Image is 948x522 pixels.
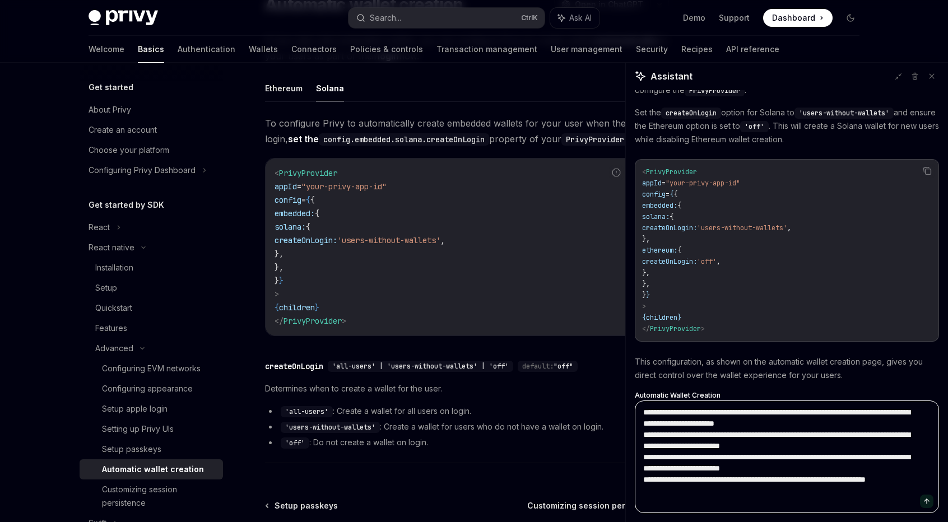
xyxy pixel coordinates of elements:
[642,313,646,322] span: {
[80,140,223,160] a: Choose your platform
[275,289,279,299] span: >
[636,36,668,63] a: Security
[102,362,201,375] div: Configuring EVM networks
[642,212,670,221] span: solana:
[316,75,344,101] button: Solana
[635,106,939,146] p: Set the option for Solana to and ensure the Ethereum option is set to . This will create a Solana...
[440,235,445,245] span: ,
[681,36,713,63] a: Recipes
[89,164,196,177] div: Configuring Privy Dashboard
[265,420,669,434] li: : Create a wallet for users who do not have a wallet on login.
[527,500,668,511] a: Customizing session persistence
[650,324,701,333] span: PrivyProvider
[265,382,669,395] span: Determines when to create a wallet for the user.
[315,208,319,218] span: {
[284,316,342,326] span: PrivyProvider
[673,190,677,199] span: {
[436,36,537,63] a: Transaction management
[370,11,401,25] div: Search...
[265,75,303,101] button: Ethereum
[319,133,489,146] code: config.embedded.solana.createOnLogin
[178,36,235,63] a: Authentication
[291,36,337,63] a: Connectors
[95,342,133,355] div: Advanced
[701,324,705,333] span: >
[89,36,124,63] a: Welcome
[275,181,297,192] span: appId
[315,302,319,313] span: }
[102,483,216,510] div: Customizing session persistence
[842,9,859,27] button: Toggle dark mode
[642,190,666,199] span: config
[677,246,681,255] span: {
[138,36,164,63] a: Basics
[920,495,933,508] button: Send message
[102,442,161,456] div: Setup passkeys
[275,316,284,326] span: </
[102,422,174,436] div: Setting up Privy UIs
[80,120,223,140] a: Create an account
[799,109,889,118] span: 'users-without-wallets'
[642,257,697,266] span: createOnLogin:
[95,281,117,295] div: Setup
[642,223,697,232] span: createOnLogin:
[279,302,315,313] span: children
[301,195,306,205] span: =
[677,313,681,322] span: }
[522,362,554,371] span: default:
[80,439,223,459] a: Setup passkeys
[717,257,721,266] span: ,
[80,459,223,479] a: Automatic wallet creation
[89,241,134,254] div: React native
[642,246,677,255] span: ethereum:
[275,222,306,232] span: solana:
[275,276,279,286] span: }
[281,422,380,433] code: 'users-without-wallets'
[80,379,223,399] a: Configuring appearance
[281,406,333,417] code: 'all-users'
[102,382,193,395] div: Configuring appearance
[348,8,545,28] button: Search...CtrlK
[561,133,629,146] code: PrivyProvider
[275,262,284,272] span: },
[275,208,315,218] span: embedded:
[279,168,337,178] span: PrivyProvider
[642,179,662,188] span: appId
[102,402,168,416] div: Setup apple login
[80,258,223,278] a: Installation
[642,201,677,210] span: embedded:
[670,190,673,199] span: {
[275,249,284,259] span: },
[719,12,750,24] a: Support
[89,81,133,94] h5: Get started
[275,302,279,313] span: {
[642,235,650,244] span: },
[689,86,740,95] span: PrivyProvider
[787,223,791,232] span: ,
[666,190,670,199] span: =
[310,195,315,205] span: {
[80,479,223,513] a: Customizing session persistence
[521,13,538,22] span: Ctrl K
[288,133,489,145] strong: set the
[80,358,223,379] a: Configuring EVM networks
[275,235,337,245] span: createOnLogin:
[642,302,646,311] span: >
[666,109,717,118] span: createOnLogin
[89,143,169,157] div: Choose your platform
[249,36,278,63] a: Wallets
[306,195,310,205] span: {
[642,279,650,288] span: },
[666,179,740,188] span: "your-privy-app-id"
[332,362,509,371] span: 'all-users' | 'users-without-wallets' | 'off'
[337,235,440,245] span: 'users-without-wallets'
[80,278,223,298] a: Setup
[697,257,717,266] span: 'off'
[275,500,338,511] span: Setup passkeys
[80,100,223,120] a: About Privy
[342,316,346,326] span: >
[772,12,815,24] span: Dashboard
[527,500,659,511] span: Customizing session persistence
[646,313,677,322] span: children
[554,362,573,371] span: "off"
